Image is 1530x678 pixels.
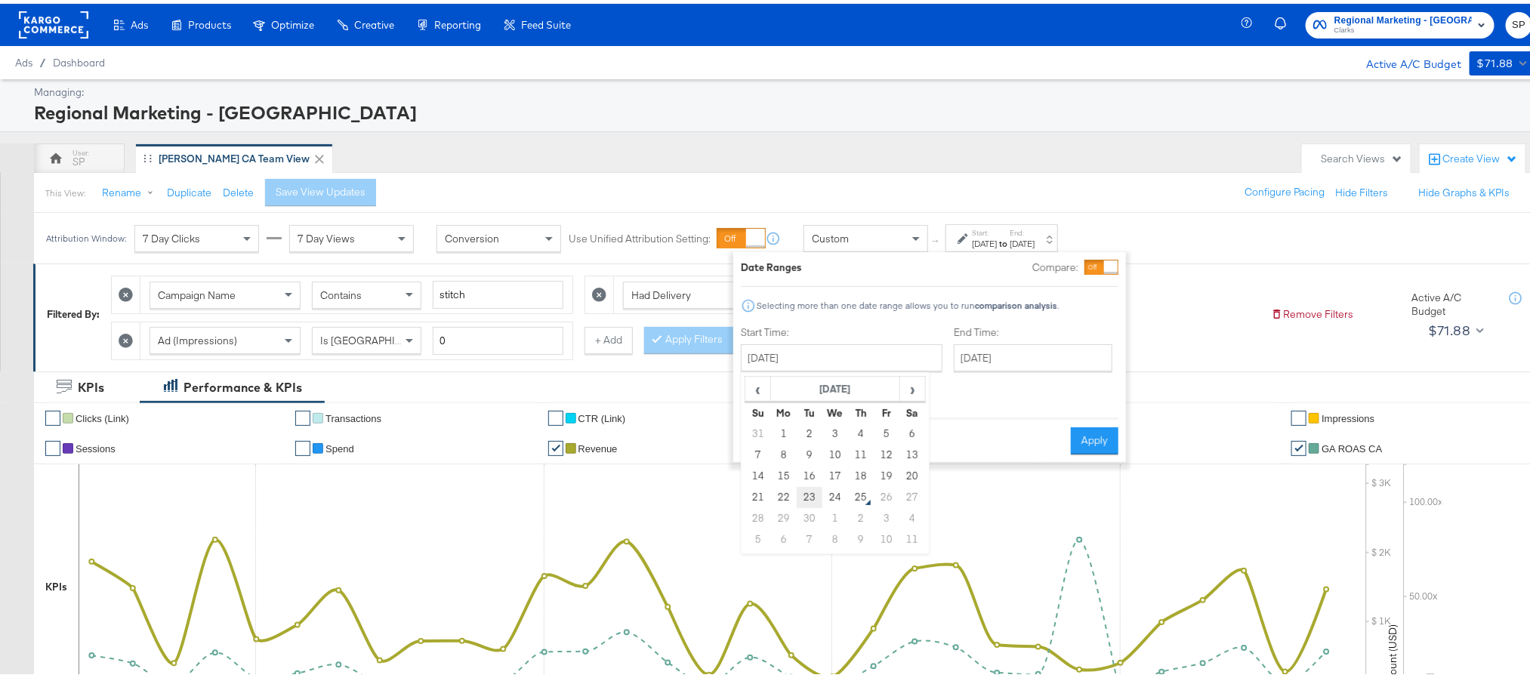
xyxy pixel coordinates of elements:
span: Ads [131,15,148,27]
span: Custom [812,228,849,242]
td: 6 [771,525,797,547]
div: This View: [45,183,85,196]
span: Conversion [445,228,499,242]
div: KPIs [45,576,67,590]
td: 29 [771,504,797,525]
span: › [901,374,924,396]
a: ✔ [45,407,60,422]
td: 21 [745,483,771,504]
div: KPIs [78,375,104,393]
span: CTR (Link) [578,409,626,421]
button: Remove Filters [1271,304,1353,318]
button: Hide Graphs & KPIs [1418,182,1510,196]
a: ✔ [548,407,563,422]
a: ✔ [548,437,563,452]
th: Sa [899,399,925,420]
td: 9 [797,441,822,462]
span: ↑ [930,235,944,240]
div: [DATE] [1010,234,1035,246]
button: + Add [585,323,633,350]
td: 15 [771,462,797,483]
th: Fr [874,399,899,420]
div: Drag to reorder tab [143,150,152,159]
span: Regional Marketing - [GEOGRAPHIC_DATA] [1334,9,1472,25]
td: 10 [822,441,848,462]
label: Start Time: [741,322,942,336]
td: 26 [874,483,899,504]
div: Managing: [34,82,1528,96]
td: 3 [874,504,899,525]
span: Feed Suite [521,15,571,27]
td: 13 [899,441,925,462]
button: $71.88 [1422,315,1488,339]
a: ✔ [45,437,60,452]
td: 7 [797,525,822,547]
th: Su [745,399,771,420]
input: Enter a number [433,323,563,351]
a: ✔ [295,407,310,422]
a: Dashboard [53,53,105,65]
span: Creative [354,15,394,27]
label: Start: [972,224,997,234]
td: 12 [874,441,899,462]
span: Spend [325,439,354,451]
td: 4 [899,504,925,525]
button: Regional Marketing - [GEOGRAPHIC_DATA]Clarks [1306,8,1495,35]
div: Filtered By: [47,304,100,318]
div: $71.88 [1477,51,1513,69]
button: Apply [1071,424,1118,451]
label: End: [1010,224,1035,234]
td: 25 [848,483,874,504]
div: Search Views [1321,148,1403,162]
div: Date Ranges [741,257,802,271]
button: Hide Filters [1335,182,1388,196]
td: 11 [848,441,874,462]
span: Clicks (Link) [76,409,129,421]
td: 1 [822,504,848,525]
td: 8 [822,525,848,547]
a: ✔ [1291,407,1306,422]
td: 31 [745,420,771,441]
div: [DATE] [972,234,997,246]
td: 17 [822,462,848,483]
div: Selecting more than one date range allows you to run . [756,297,1060,307]
td: 23 [797,483,822,504]
span: 7 Day Clicks [143,228,200,242]
td: 5 [874,420,899,441]
div: SP [73,151,85,165]
div: Attribution Window: [45,230,127,240]
div: Performance & KPIs [184,375,302,393]
span: Products [188,15,231,27]
span: Is [GEOGRAPHIC_DATA] [320,330,436,344]
span: Ad (Impressions) [158,330,237,344]
div: Active A/C Budget [1411,287,1495,315]
td: 30 [797,504,822,525]
span: Ads [15,53,32,65]
th: We [822,399,848,420]
div: $71.88 [1428,316,1470,338]
th: Tu [797,399,822,420]
span: Contains [320,285,362,298]
span: SP [1512,13,1526,30]
div: [PERSON_NAME] CA Team View [159,148,310,162]
div: Active A/C Budget [1351,48,1462,70]
th: Mo [771,399,797,420]
div: Regional Marketing - [GEOGRAPHIC_DATA] [34,96,1528,122]
td: 1 [771,420,797,441]
span: 7 Day Views [298,228,355,242]
td: 27 [899,483,925,504]
button: Configure Pacing [1234,175,1335,202]
td: 22 [771,483,797,504]
span: Sessions [76,439,116,451]
td: 24 [822,483,848,504]
span: Clarks [1334,21,1472,33]
th: Th [848,399,874,420]
td: 2 [848,504,874,525]
td: 10 [874,525,899,547]
td: 18 [848,462,874,483]
span: ‹ [746,374,770,396]
label: End Time: [954,322,1118,336]
a: ✔ [1291,437,1306,452]
button: Delete [223,182,254,196]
